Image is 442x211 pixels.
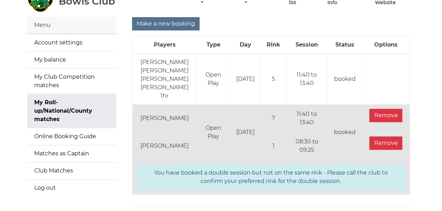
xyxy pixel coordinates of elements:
[261,54,286,105] td: 5
[261,132,286,160] td: 1
[132,132,197,160] td: [PERSON_NAME]
[27,94,116,128] a: My Roll-up/National/County matches
[230,54,261,105] td: [DATE]
[27,145,116,162] a: Matches as Captain
[132,105,197,132] td: [PERSON_NAME]
[328,36,362,54] th: Status
[328,54,362,105] td: booked
[27,17,116,34] div: Menu
[328,105,362,160] td: booked
[197,36,230,54] th: Type
[197,105,230,160] td: Open Play
[369,136,402,150] input: Remove
[286,132,327,160] td: 08:30 to 09:25
[132,17,200,30] input: Make a new booking
[286,105,327,132] td: 11:40 to 13:40
[27,69,116,94] a: My Club Competition matches
[261,105,286,132] td: 7
[132,54,197,105] td: [PERSON_NAME] [PERSON_NAME] [PERSON_NAME] [PERSON_NAME] 1hr
[230,36,261,54] th: Day
[137,164,405,190] div: You have booked a double session but not on the same rink - Please call the club to confirm your ...
[369,109,402,122] input: Remove
[132,36,197,54] th: Players
[230,105,261,160] td: [DATE]
[27,51,116,68] a: My balance
[27,128,116,145] a: Online Booking Guide
[286,54,327,105] td: 11:40 to 13:40
[286,36,327,54] th: Session
[362,36,410,54] th: Options
[27,34,116,51] a: Account settings
[261,36,286,54] th: Rink
[197,54,230,105] td: Open Play
[27,180,116,196] a: Log out
[27,162,116,179] a: Club Matches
